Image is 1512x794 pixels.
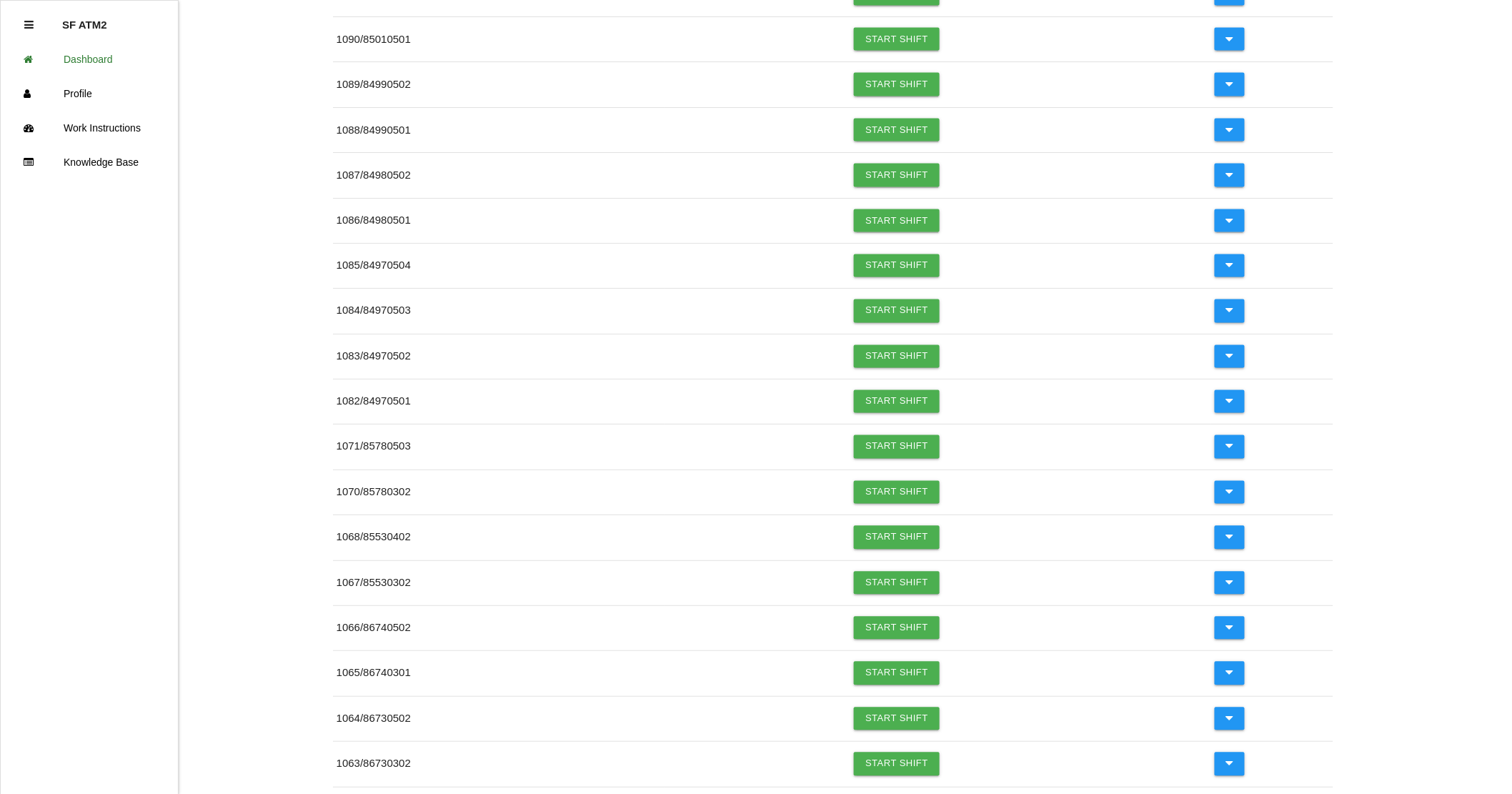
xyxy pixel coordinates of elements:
[333,107,665,152] td: 1088 / 84990501
[854,662,940,685] a: Start Shift
[333,560,665,605] td: 1067 / 85530302
[333,289,665,334] td: 1084 / 84970503
[333,742,665,787] td: 1063 / 86730302
[854,572,940,595] a: Start Shift
[854,119,940,142] a: Start Shift
[62,8,107,31] p: SF ATM2
[854,73,940,96] a: Start Shift
[333,515,665,560] td: 1068 / 85530402
[333,425,665,470] td: 1071 / 85780503
[333,334,665,379] td: 1083 / 84970502
[854,345,940,368] a: Start Shift
[854,254,940,277] a: Start Shift
[24,8,34,42] div: Close
[854,617,940,640] a: Start Shift
[333,243,665,288] td: 1085 / 84970504
[1,76,178,111] a: Profile
[854,164,940,187] a: Start Shift
[333,62,665,107] td: 1089 / 84990502
[333,16,665,61] td: 1090 / 85010501
[1,42,178,76] a: Dashboard
[333,153,665,198] td: 1087 / 84980502
[854,526,940,549] a: Start Shift
[854,708,940,730] a: Start Shift
[854,481,940,504] a: Start Shift
[854,390,940,413] a: Start Shift
[333,379,665,425] td: 1082 / 84970501
[333,651,665,696] td: 1065 / 86740301
[333,696,665,741] td: 1064 / 86730502
[333,198,665,243] td: 1086 / 84980501
[854,435,940,458] a: Start Shift
[854,753,940,775] a: Start Shift
[1,145,178,179] a: Knowledge Base
[333,606,665,651] td: 1066 / 86740502
[1,111,178,145] a: Work Instructions
[854,299,940,322] a: Start Shift
[333,470,665,515] td: 1070 / 85780302
[854,209,940,232] a: Start Shift
[854,28,940,51] a: Start Shift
